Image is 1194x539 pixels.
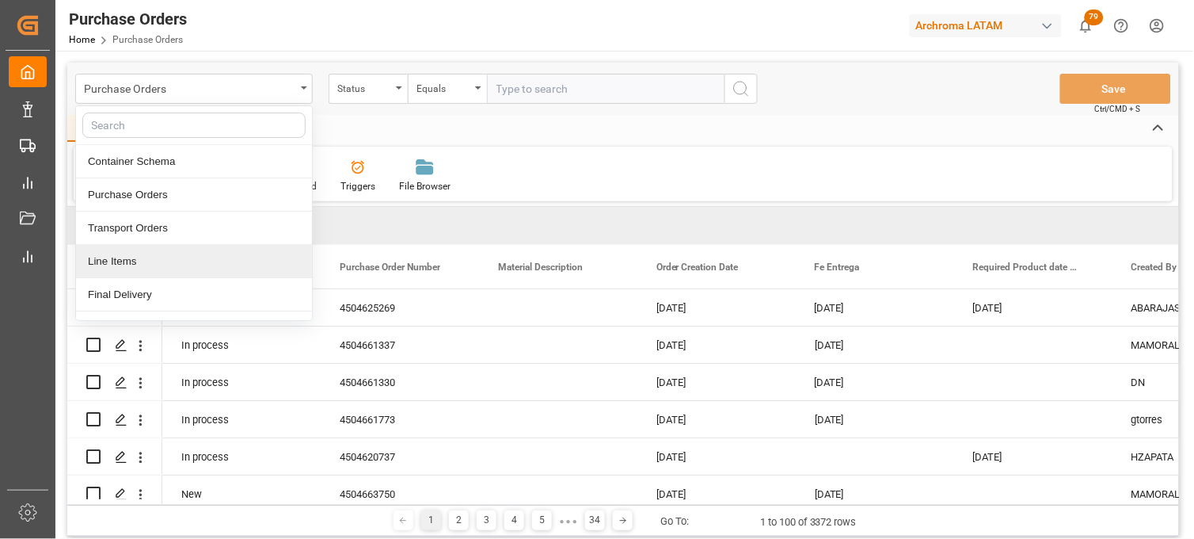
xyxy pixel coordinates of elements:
div: 4504663750 [321,476,479,512]
div: Press SPACE to select this row. [67,438,162,476]
div: Press SPACE to select this row. [67,401,162,438]
span: Material Description [498,262,583,273]
div: [DATE] [954,438,1112,475]
div: Transport Orders [76,212,312,245]
div: 4504661330 [321,364,479,400]
div: 1 [421,510,441,530]
div: 5 [532,510,552,530]
div: Status [337,78,391,96]
div: [DATE] [637,401,796,438]
div: 1 to 100 of 3372 rows [760,514,857,530]
button: open menu [408,74,487,104]
div: [DATE] [637,438,796,475]
div: [DATE] [796,289,954,326]
div: Press SPACE to select this row. [67,289,162,327]
button: open menu [329,74,408,104]
div: Purchase Orders [84,78,295,97]
div: Press SPACE to select this row. [67,476,162,513]
div: Purchase Orders [69,7,187,31]
div: Purchase Orders [76,178,312,212]
div: 4504625269 [321,289,479,326]
a: Home [69,34,95,45]
div: [DATE] [796,327,954,363]
div: Equals [416,78,470,96]
div: ● ● ● [560,515,577,527]
div: 4504620737 [321,438,479,475]
div: Line Items [76,245,312,278]
div: Container Schema [76,145,312,178]
div: Go To: [660,514,689,529]
span: Required Product date (AB) [973,262,1079,273]
div: 2 [449,510,469,530]
div: Additionals [76,312,312,345]
div: 4 [504,510,524,530]
button: Save [1060,74,1171,104]
div: Home [67,115,121,142]
div: In process [162,401,321,438]
div: Final Delivery [76,278,312,312]
span: Fe Entrega [815,262,860,273]
span: Purchase Order Number [340,262,440,273]
div: Triggers [340,179,375,193]
div: Archroma LATAM [910,14,1062,37]
span: Order Creation Date [656,262,739,273]
div: File Browser [399,179,451,193]
div: [DATE] [637,364,796,400]
div: New [162,476,321,512]
input: Search [82,113,306,138]
button: Help Center [1104,8,1139,44]
span: Created By [1131,262,1177,273]
button: search button [724,74,758,104]
button: Archroma LATAM [910,10,1068,40]
button: close menu [75,74,313,104]
div: [DATE] [796,401,954,438]
div: [DATE] [796,364,954,400]
input: Type to search [487,74,724,104]
div: [DATE] [637,289,796,326]
div: [DATE] [637,476,796,512]
div: 34 [585,510,605,530]
div: 4504661337 [321,327,479,363]
div: In process [162,438,321,475]
div: Press SPACE to select this row. [67,327,162,364]
div: 4504661773 [321,401,479,438]
button: show 79 new notifications [1068,8,1104,44]
div: [DATE] [796,476,954,512]
span: Ctrl/CMD + S [1095,103,1141,115]
span: 79 [1085,10,1104,25]
div: 3 [477,510,496,530]
div: In process [162,327,321,363]
div: Press SPACE to select this row. [67,364,162,401]
div: [DATE] [954,289,1112,326]
div: In process [162,364,321,400]
div: [DATE] [637,327,796,363]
